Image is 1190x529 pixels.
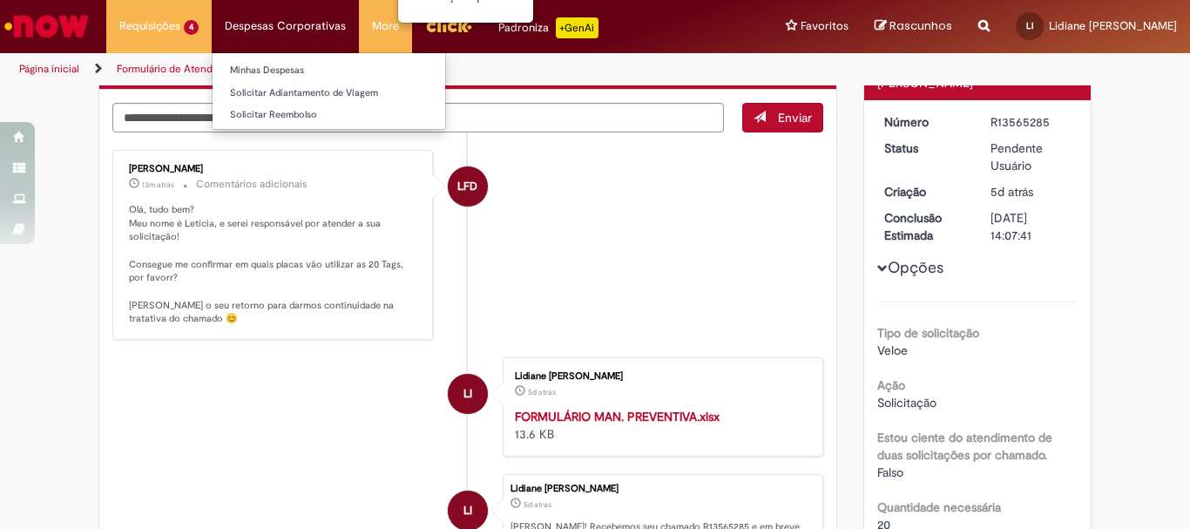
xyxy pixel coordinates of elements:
[19,62,79,76] a: Página inicial
[184,20,199,35] span: 4
[889,17,952,34] span: Rascunhos
[2,9,91,44] img: ServiceNow
[875,18,952,35] a: Rascunhos
[877,465,903,480] span: Falso
[498,17,598,38] div: Padroniza
[871,183,978,200] dt: Criação
[112,103,724,132] textarea: Digite sua mensagem aqui...
[991,139,1072,174] div: Pendente Usuário
[528,387,556,397] time: 25/09/2025 09:07:28
[117,62,246,76] a: Formulário de Atendimento
[515,408,805,443] div: 13.6 KB
[225,17,346,35] span: Despesas Corporativas
[448,374,488,414] div: Lidiane Akemi Itonaga
[196,177,308,192] small: Comentários adicionais
[877,342,908,358] span: Veloe
[871,113,978,131] dt: Número
[991,184,1033,200] time: 25/09/2025 09:07:33
[991,209,1072,244] div: [DATE] 14:07:41
[1049,18,1177,33] span: Lidiane [PERSON_NAME]
[877,395,936,410] span: Solicitação
[991,183,1072,200] div: 25/09/2025 09:07:33
[213,84,445,103] a: Solicitar Adiantamento de Viagem
[778,110,812,125] span: Enviar
[142,180,174,190] span: 13m atrás
[129,164,419,174] div: [PERSON_NAME]
[372,17,399,35] span: More
[510,484,814,494] div: Lidiane [PERSON_NAME]
[801,17,849,35] span: Favoritos
[212,52,446,130] ul: Despesas Corporativas
[515,409,720,424] a: FORMULÁRIO MAN. PREVENTIVA.xlsx
[129,203,419,326] p: Olá, tudo bem? Meu nome é Letícia, e serei responsável por atender a sua solicitação! Consegue me...
[556,17,598,38] p: +GenAi
[515,371,805,382] div: Lidiane [PERSON_NAME]
[991,113,1072,131] div: R13565285
[13,53,781,85] ul: Trilhas de página
[991,184,1033,200] span: 5d atrás
[463,373,472,415] span: LI
[142,180,174,190] time: 29/09/2025 09:30:23
[524,499,551,510] span: 5d atrás
[1026,20,1033,31] span: LI
[425,12,472,38] img: click_logo_yellow_360x200.png
[877,430,1052,463] b: Estou ciente do atendimento de duas solicitações por chamado.
[213,105,445,125] a: Solicitar Reembolso
[457,166,477,207] span: LFD
[213,61,445,80] a: Minhas Despesas
[528,387,556,397] span: 5d atrás
[877,325,979,341] b: Tipo de solicitação
[871,139,978,157] dt: Status
[871,209,978,244] dt: Conclusão Estimada
[524,499,551,510] time: 25/09/2025 09:07:33
[742,103,823,132] button: Enviar
[448,166,488,207] div: undefined Online
[877,377,905,393] b: Ação
[119,17,180,35] span: Requisições
[877,499,1001,515] b: Quantidade necessária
